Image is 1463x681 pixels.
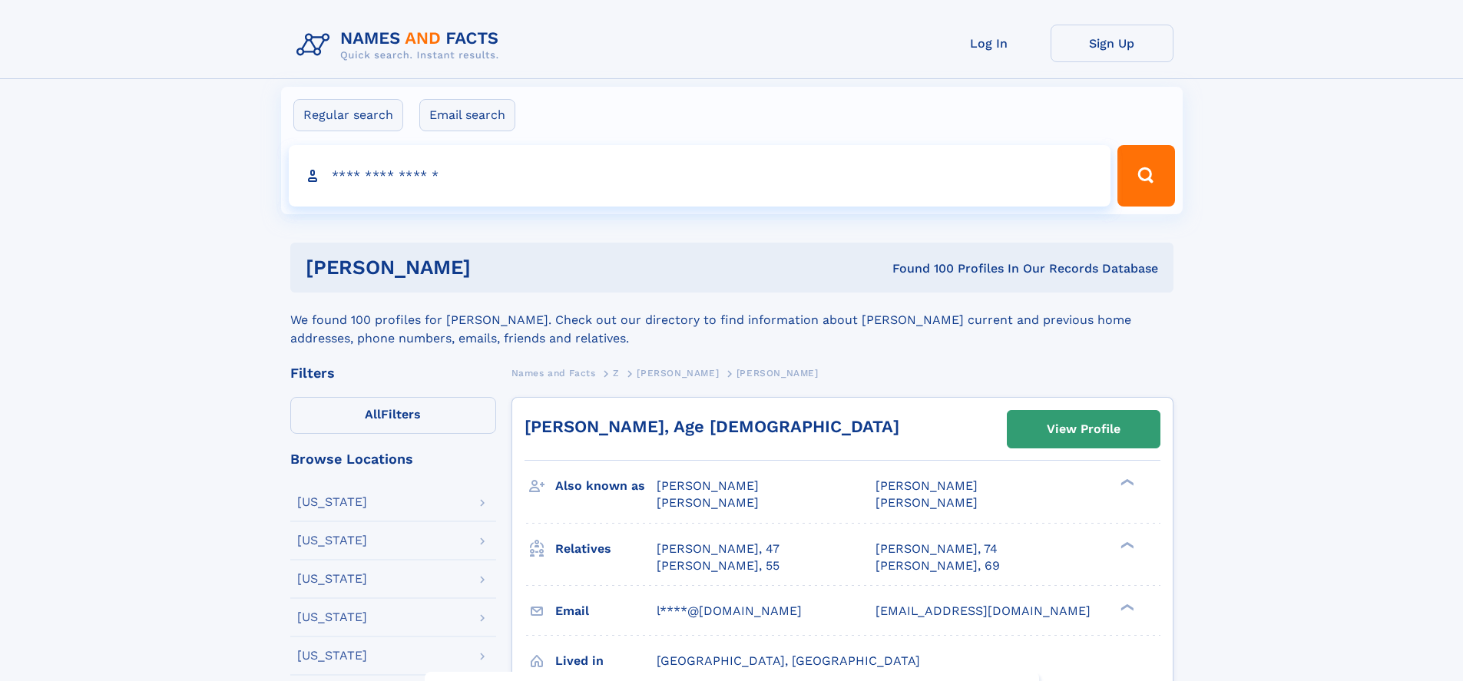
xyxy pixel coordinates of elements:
span: [PERSON_NAME] [637,368,719,379]
span: Z [613,368,620,379]
a: View Profile [1008,411,1160,448]
div: ❯ [1117,602,1135,612]
a: [PERSON_NAME], 47 [657,541,779,557]
a: [PERSON_NAME], 55 [657,557,779,574]
div: Found 100 Profiles In Our Records Database [681,260,1158,277]
span: [PERSON_NAME] [657,495,759,510]
span: [GEOGRAPHIC_DATA], [GEOGRAPHIC_DATA] [657,653,920,668]
span: [PERSON_NAME] [736,368,819,379]
div: [US_STATE] [297,611,367,623]
h3: Relatives [555,536,657,562]
h1: [PERSON_NAME] [306,258,682,277]
div: [US_STATE] [297,573,367,585]
a: [PERSON_NAME], 74 [875,541,998,557]
a: [PERSON_NAME] [637,363,719,382]
div: Browse Locations [290,452,496,466]
div: We found 100 profiles for [PERSON_NAME]. Check out our directory to find information about [PERSO... [290,293,1173,348]
span: All [365,407,381,421]
a: Z [613,363,620,382]
a: [PERSON_NAME], Age [DEMOGRAPHIC_DATA] [525,417,899,436]
span: [PERSON_NAME] [875,478,978,493]
span: [PERSON_NAME] [875,495,978,510]
label: Email search [419,99,515,131]
a: Names and Facts [511,363,596,382]
span: [PERSON_NAME] [657,478,759,493]
div: ❯ [1117,478,1135,488]
a: Log In [928,25,1051,62]
h3: Also known as [555,473,657,499]
div: [US_STATE] [297,650,367,662]
div: [US_STATE] [297,496,367,508]
span: [EMAIL_ADDRESS][DOMAIN_NAME] [875,603,1091,618]
a: Sign Up [1051,25,1173,62]
div: ❯ [1117,540,1135,550]
label: Regular search [293,99,403,131]
div: View Profile [1047,412,1120,447]
h3: Email [555,598,657,624]
a: [PERSON_NAME], 69 [875,557,1000,574]
label: Filters [290,397,496,434]
input: search input [289,145,1111,207]
div: [US_STATE] [297,534,367,547]
button: Search Button [1117,145,1174,207]
img: Logo Names and Facts [290,25,511,66]
div: Filters [290,366,496,380]
h3: Lived in [555,648,657,674]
